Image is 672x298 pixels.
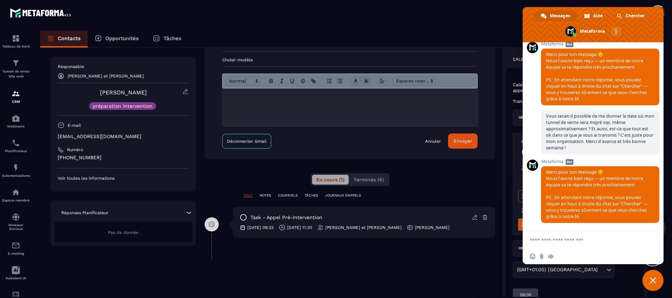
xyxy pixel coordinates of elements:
[516,114,627,121] input: Search for option
[550,11,570,21] span: Messages
[12,114,20,123] img: automations
[599,266,605,274] input: Search for option
[12,241,20,250] img: email
[541,42,659,46] span: Metaforma
[260,193,271,198] p: NOTES
[530,237,641,243] textarea: Entrez votre message...
[516,148,634,231] div: Calendar wrapper
[539,254,545,259] span: Envoyer un fichier
[518,218,530,231] div: 27
[58,175,189,181] p: Voir toutes les informations
[518,204,530,217] div: 20
[566,159,573,165] span: Bot
[610,11,652,21] div: Chercher
[12,188,20,197] img: automations
[448,134,478,149] button: Envoyer
[354,177,384,182] span: Terminés (4)
[2,69,30,79] p: Tunnel de vente Site web
[425,138,441,144] a: Annuler
[243,193,253,198] p: TOUT
[2,109,30,134] a: automationsautomationsWebinaire
[516,162,634,231] div: Calendar days
[546,169,648,219] span: Merci pour ton message 😊 Nous l’avons bien reçu — un membre de notre équipe va te répondre très p...
[88,31,146,48] a: Opportunités
[325,225,402,230] p: [PERSON_NAME] et [PERSON_NAME]
[146,31,188,48] a: Tâches
[61,210,108,216] p: Réponses Planificateur
[105,35,139,42] p: Opportunités
[108,230,138,235] span: Pas de donnée
[513,99,582,104] p: Transférer le contact au Closer
[2,223,30,231] p: Réseaux Sociaux
[316,177,344,182] span: En cours (1)
[541,159,659,164] span: Metaforma
[2,84,30,109] a: formationformationCRM
[2,198,30,202] p: Espace membre
[2,44,30,48] p: Tableau de bord
[535,11,577,21] div: Messages
[578,11,610,21] div: Aide
[2,252,30,255] p: E-mailing
[415,225,449,230] p: [PERSON_NAME]
[250,214,322,221] p: task - appel pré-intervention
[2,174,30,178] p: Automatisations
[566,42,573,47] span: Bot
[2,183,30,207] a: automationsautomationsEspace membre
[100,89,147,96] a: [PERSON_NAME]
[2,100,30,104] p: CRM
[2,124,30,128] p: Webinaire
[222,57,478,63] p: Choisir modèle
[520,292,531,298] p: 09:00
[58,133,189,140] p: [EMAIL_ADDRESS][DOMAIN_NAME]
[516,245,566,252] input: Search for option
[312,175,349,185] button: En cours (1)
[58,64,189,69] p: Responsable
[516,148,533,160] div: lu
[2,54,30,84] a: formationformationTunnel de vente Site web
[2,207,30,236] a: social-networksocial-networkRéseaux Sociaux
[516,137,529,146] button: Previous month
[12,139,20,147] img: scheduler
[530,254,535,259] span: Insérer un emoji
[2,158,30,183] a: automationsautomationsAutomatisations
[2,236,30,261] a: emailemailE-mailing
[12,59,20,67] img: formation
[518,176,530,188] div: 6
[67,147,83,153] p: Numéro
[2,149,30,153] p: Planificateur
[163,35,181,42] p: Tâches
[10,6,73,19] img: logo
[513,262,615,278] div: Search for option
[68,74,144,79] p: [PERSON_NAME] et [PERSON_NAME]
[222,134,271,149] a: Déconnecter Gmail
[593,11,603,21] span: Aide
[278,193,298,198] p: COURRIELS
[12,34,20,43] img: formation
[516,266,599,274] span: (GMT+01:00) [GEOGRAPHIC_DATA]
[642,270,664,291] div: Fermer le chat
[12,89,20,98] img: formation
[349,175,388,185] button: Terminés (4)
[40,31,88,48] a: Contacts
[518,162,530,174] div: 29
[58,154,189,161] p: [PHONE_NUMBER]
[93,104,153,108] p: préparation intervention
[626,11,645,21] span: Chercher
[2,29,30,54] a: formationformationTableau de bord
[2,261,30,285] a: Assistant IA
[546,113,654,151] span: Vous serait-il possible de me donner la date où mon tunnel de vente sera migré svp, même approxim...
[287,225,312,230] p: [DATE] 11:30
[546,51,648,102] span: Merci pour ton message 😊 Nous l’avons bien reçu — un membre de notre équipe va te répondre très p...
[305,193,318,198] p: TÂCHES
[513,56,540,62] p: Calendrier
[548,254,554,259] span: Message audio
[513,82,637,93] p: Calendrier de [PERSON_NAME] et [PERSON_NAME] - appel pré-intervention
[58,35,81,42] p: Contacts
[518,190,530,203] div: 13
[12,163,20,172] img: automations
[325,193,361,198] p: JOURNAUX D'APPELS
[12,213,20,221] img: social-network
[2,134,30,158] a: schedulerschedulerPlanificateur
[513,240,576,256] div: Search for option
[2,276,30,280] p: Assistant IA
